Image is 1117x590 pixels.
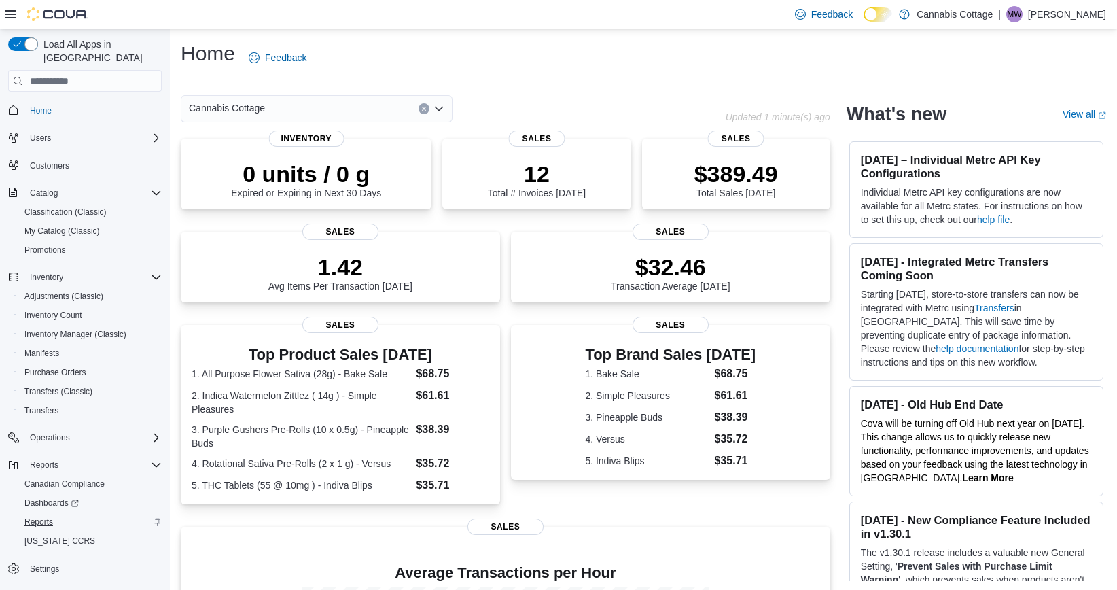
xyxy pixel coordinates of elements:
[24,130,56,146] button: Users
[24,430,75,446] button: Operations
[24,185,162,201] span: Catalog
[181,40,235,67] h1: Home
[14,222,167,241] button: My Catalog (Classic)
[192,423,410,450] dt: 3. Purple Gushers Pre-Rolls (10 x 0.5g) - Pineapple Buds
[24,536,95,546] span: [US_STATE] CCRS
[3,156,167,175] button: Customers
[268,131,344,147] span: Inventory
[24,367,86,378] span: Purchase Orders
[265,51,306,65] span: Feedback
[19,533,101,549] a: [US_STATE] CCRS
[1098,111,1106,120] svg: External link
[974,302,1014,313] a: Transfers
[998,6,1001,22] p: |
[24,517,53,527] span: Reports
[19,345,65,362] a: Manifests
[19,307,162,324] span: Inventory Count
[19,204,162,220] span: Classification (Classic)
[416,477,489,493] dd: $35.71
[24,157,162,174] span: Customers
[24,269,162,285] span: Inventory
[192,389,410,416] dt: 2. Indica Watermelon Zittlez ( 14g ) - Simple Pleasures
[936,343,1018,354] a: help documentation
[611,254,730,281] p: $32.46
[24,269,69,285] button: Inventory
[24,158,75,174] a: Customers
[19,307,88,324] a: Inventory Count
[864,7,892,22] input: Dark Mode
[508,131,565,147] span: Sales
[861,255,1092,282] h3: [DATE] - Integrated Metrc Transfers Coming Soon
[24,101,162,118] span: Home
[24,310,82,321] span: Inventory Count
[488,160,586,188] p: 12
[714,453,756,469] dd: $35.71
[861,418,1089,483] span: Cova will be turning off Old Hub next year on [DATE]. This change allows us to quickly release ne...
[192,347,489,363] h3: Top Product Sales [DATE]
[19,364,162,381] span: Purchase Orders
[14,241,167,260] button: Promotions
[30,133,51,143] span: Users
[19,326,162,343] span: Inventory Manager (Classic)
[1028,6,1106,22] p: [PERSON_NAME]
[30,160,69,171] span: Customers
[14,513,167,532] button: Reports
[24,457,162,473] span: Reports
[694,160,778,188] p: $389.49
[3,100,167,120] button: Home
[243,44,312,71] a: Feedback
[714,409,756,426] dd: $38.39
[19,288,109,305] a: Adjustments (Classic)
[30,563,59,574] span: Settings
[714,431,756,447] dd: $35.72
[14,493,167,513] a: Dashboards
[14,325,167,344] button: Inventory Manager (Classic)
[14,363,167,382] button: Purchase Orders
[24,329,126,340] span: Inventory Manager (Classic)
[19,476,110,492] a: Canadian Compliance
[3,184,167,203] button: Catalog
[192,565,819,581] h4: Average Transactions per Hour
[1063,109,1106,120] a: View allExternal link
[24,291,103,302] span: Adjustments (Classic)
[14,532,167,551] button: [US_STATE] CCRS
[847,103,946,125] h2: What's new
[714,366,756,382] dd: $68.75
[790,1,858,28] a: Feedback
[192,457,410,470] dt: 4. Rotational Sativa Pre-Rolls (2 x 1 g) - Versus
[14,344,167,363] button: Manifests
[24,130,162,146] span: Users
[467,519,544,535] span: Sales
[19,476,162,492] span: Canadian Compliance
[24,226,100,237] span: My Catalog (Classic)
[962,472,1013,483] a: Learn More
[488,160,586,198] div: Total # Invoices [DATE]
[24,185,63,201] button: Catalog
[19,223,105,239] a: My Catalog (Classic)
[19,402,162,419] span: Transfers
[3,268,167,287] button: Inventory
[24,430,162,446] span: Operations
[19,204,112,220] a: Classification (Classic)
[24,103,57,119] a: Home
[302,317,378,333] span: Sales
[24,348,59,359] span: Manifests
[3,128,167,147] button: Users
[3,559,167,578] button: Settings
[19,383,162,400] span: Transfers (Classic)
[419,103,429,114] button: Clear input
[585,367,709,381] dt: 1. Bake Sale
[694,160,778,198] div: Total Sales [DATE]
[231,160,381,198] div: Expired or Expiring in Next 30 Days
[433,103,444,114] button: Open list of options
[192,367,410,381] dt: 1. All Purpose Flower Sativa (28g) - Bake Sale
[30,432,70,443] span: Operations
[24,405,58,416] span: Transfers
[861,186,1092,226] p: Individual Metrc API key configurations are now available for all Metrc states. For instructions ...
[24,207,107,218] span: Classification (Classic)
[14,306,167,325] button: Inventory Count
[27,7,88,21] img: Cova
[3,428,167,447] button: Operations
[19,288,162,305] span: Adjustments (Classic)
[24,457,64,473] button: Reports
